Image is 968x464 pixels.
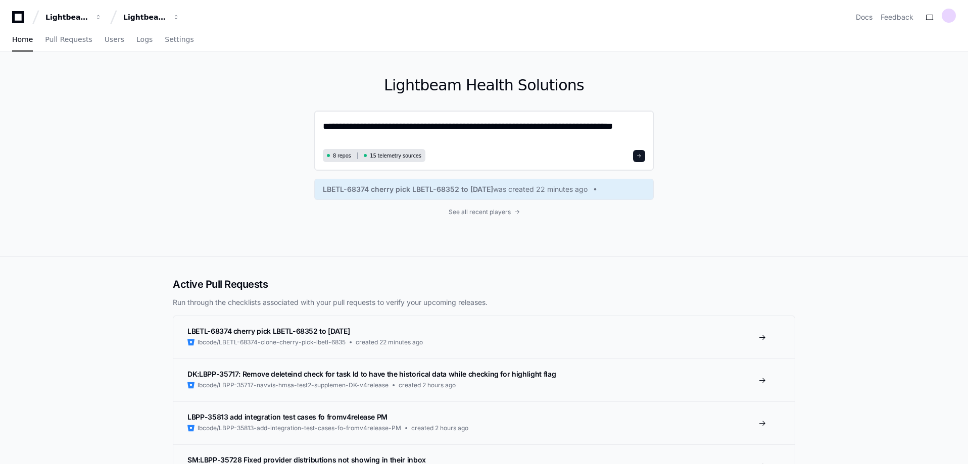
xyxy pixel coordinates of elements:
div: Lightbeam Health [45,12,89,22]
span: See all recent players [449,208,511,216]
button: Lightbeam Health Solutions [119,8,184,26]
p: Run through the checklists associated with your pull requests to verify your upcoming releases. [173,297,795,307]
span: created 22 minutes ago [356,338,423,346]
span: Home [12,36,33,42]
span: LBETL-68374 cherry pick LBETL-68352 to [DATE] [323,184,493,194]
span: LBETL-68374 cherry pick LBETL-68352 to [DATE] [187,327,350,335]
a: See all recent players [314,208,654,216]
a: Logs [136,28,153,51]
a: LBETL-68374 cherry pick LBETL-68352 to [DATE]lbcode/LBETL-68374-clone-cherry-pick-lbetl-6835creat... [173,316,795,358]
span: lbcode/LBPP-35717-navvis-hmsa-test2-supplemen-DK-v4release [198,381,389,389]
span: LBPP-35813 add integration test cases fo fromv4release PM [187,413,388,421]
span: DK:LBPP-35717: Remove deleteind check for task Id to have the historical data while checking for ... [187,370,556,378]
a: Home [12,28,33,51]
button: Lightbeam Health [41,8,106,26]
a: Settings [165,28,193,51]
span: SM:LBPP-35728 Fixed provider distributions not showing in their inbox [187,455,426,464]
span: Pull Requests [45,36,92,42]
a: Users [105,28,124,51]
h2: Active Pull Requests [173,277,795,291]
div: Lightbeam Health Solutions [123,12,167,22]
span: Users [105,36,124,42]
button: Feedback [881,12,913,22]
a: LBPP-35813 add integration test cases fo fromv4release PMlbcode/LBPP-35813-add-integration-test-c... [173,401,795,444]
a: DK:LBPP-35717: Remove deleteind check for task Id to have the historical data while checking for ... [173,358,795,401]
a: Pull Requests [45,28,92,51]
span: created 2 hours ago [411,424,468,432]
span: 8 repos [333,152,351,160]
a: Docs [856,12,873,22]
span: Settings [165,36,193,42]
span: Logs [136,36,153,42]
span: was created 22 minutes ago [493,184,588,194]
span: 15 telemetry sources [370,152,421,160]
span: created 2 hours ago [399,381,456,389]
h1: Lightbeam Health Solutions [314,76,654,94]
a: LBETL-68374 cherry pick LBETL-68352 to [DATE]was created 22 minutes ago [323,184,645,194]
span: lbcode/LBETL-68374-clone-cherry-pick-lbetl-6835 [198,338,346,346]
span: lbcode/LBPP-35813-add-integration-test-cases-fo-fromv4release-PM [198,424,401,432]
